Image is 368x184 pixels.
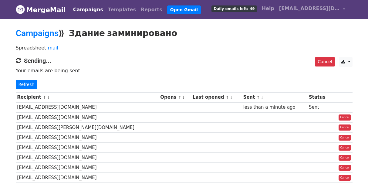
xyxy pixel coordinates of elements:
[16,163,159,173] td: [EMAIL_ADDRESS][DOMAIN_NAME]
[16,3,66,16] a: MergeMail
[16,143,159,153] td: [EMAIL_ADDRESS][DOMAIN_NAME]
[16,173,159,183] td: [EMAIL_ADDRESS][DOMAIN_NAME]
[16,122,159,132] td: [EMAIL_ADDRESS][PERSON_NAME][DOMAIN_NAME]
[16,112,159,122] td: [EMAIL_ADDRESS][DOMAIN_NAME]
[209,2,259,15] a: Daily emails left: 49
[167,5,201,14] a: Open Gmail
[226,95,229,100] a: ↑
[211,5,257,12] span: Daily emails left: 49
[277,2,348,17] a: [EMAIL_ADDRESS][DOMAIN_NAME]
[191,92,242,102] th: Last opened
[339,145,351,151] a: Cancel
[178,95,181,100] a: ↑
[339,114,351,121] a: Cancel
[16,28,59,38] a: Campaigns
[260,95,264,100] a: ↓
[138,4,165,16] a: Reports
[16,67,353,74] p: Your emails are being sent.
[339,165,351,171] a: Cancel
[16,28,353,39] h2: ⟫ Здание заминировано
[16,80,37,89] a: Refresh
[182,95,185,100] a: ↓
[47,95,50,100] a: ↓
[259,2,277,15] a: Help
[71,4,106,16] a: Campaigns
[16,92,159,102] th: Recipient
[339,124,351,131] a: Cancel
[339,175,351,181] a: Cancel
[43,95,46,100] a: ↑
[16,153,159,163] td: [EMAIL_ADDRESS][DOMAIN_NAME]
[307,92,331,102] th: Status
[16,57,353,64] h4: Sending...
[339,155,351,161] a: Cancel
[48,45,58,51] a: mail
[16,45,353,51] p: Spreadsheet:
[315,57,335,66] a: Cancel
[257,95,260,100] a: ↑
[243,104,306,111] div: less than a minute ago
[279,5,340,12] span: [EMAIL_ADDRESS][DOMAIN_NAME]
[159,92,191,102] th: Opens
[106,4,138,16] a: Templates
[16,102,159,112] td: [EMAIL_ADDRESS][DOMAIN_NAME]
[242,92,307,102] th: Sent
[16,132,159,142] td: [EMAIL_ADDRESS][DOMAIN_NAME]
[16,5,25,14] img: MergeMail logo
[230,95,233,100] a: ↓
[339,135,351,141] a: Cancel
[307,102,331,112] td: Sent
